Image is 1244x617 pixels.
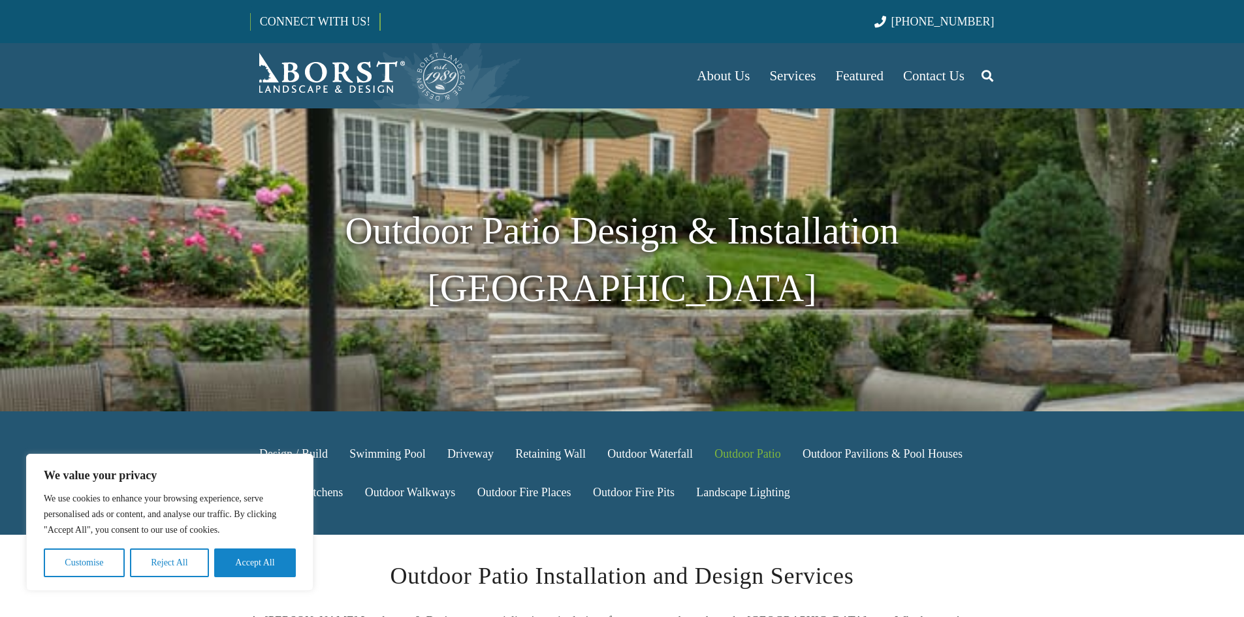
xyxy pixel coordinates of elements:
a: Outdoor Patio [705,435,790,473]
a: CONNECT WITH US! [251,6,379,37]
a: Borst-Logo [250,50,467,102]
a: Retaining Wall [506,435,595,473]
a: Outdoor Fire Places [468,473,581,511]
a: Outdoor Walkways [355,473,464,511]
span: [PHONE_NUMBER] [891,15,995,28]
a: [PHONE_NUMBER] [874,15,994,28]
a: Outdoor Waterfall [598,435,702,473]
p: We use cookies to enhance your browsing experience, serve personalised ads or content, and analys... [44,491,296,538]
a: Landscape Lighting [687,473,799,511]
a: Outdoor Fire Pits [584,473,684,511]
button: Accept All [214,548,296,577]
a: About Us [687,43,759,108]
a: Featured [826,43,893,108]
a: Design / Build [250,435,338,473]
h1: Outdoor Patio Design & Installation [GEOGRAPHIC_DATA] [250,202,995,317]
a: Contact Us [893,43,974,108]
span: Contact Us [903,68,965,84]
div: We value your privacy [26,454,313,591]
span: Featured [836,68,884,84]
p: We value your privacy [44,467,296,483]
span: Services [769,68,816,84]
button: Customise [44,548,125,577]
a: Driveway [438,435,503,473]
h2: Outdoor Patio Installation and Design Services [250,558,995,593]
a: Swimming Pool [340,435,435,473]
button: Reject All [130,548,209,577]
span: About Us [697,68,750,84]
a: Services [759,43,825,108]
a: Outdoor Pavilions & Pool Houses [793,435,972,473]
a: Search [974,59,1000,92]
